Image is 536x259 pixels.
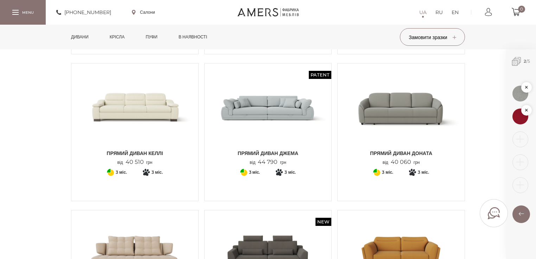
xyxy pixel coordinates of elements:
[315,218,331,226] span: New
[249,168,260,177] span: 3 міс.
[512,109,528,124] img: 1576662562.jpg
[210,150,326,157] span: Прямий диван ДЖЕМА
[512,86,528,101] img: 1576664823.jpg
[77,150,193,157] span: Прямий диван КЕЛЛІ
[104,25,130,49] a: Крісла
[255,159,280,165] span: 44 790
[506,49,536,74] span: /
[132,9,155,16] a: Салони
[123,159,146,165] span: 40 510
[285,168,296,177] span: 3 міс.
[409,34,456,41] span: Замовити зразки
[435,8,443,17] a: RU
[77,69,193,166] a: Прямий диван КЕЛЛІ Прямий диван КЕЛЛІ Прямий диван КЕЛЛІ від40 510грн
[518,6,525,13] span: 0
[383,159,420,166] p: від грн
[400,28,465,46] button: Замовити зразки
[452,8,459,17] a: EN
[152,168,163,177] span: 3 міс.
[418,168,429,177] span: 3 міс.
[140,25,163,49] a: Пуфи
[388,159,414,165] span: 40 060
[117,159,152,166] p: від грн
[524,58,526,64] b: 2
[56,8,111,17] a: [PHONE_NUMBER]
[343,150,459,157] span: Прямий Диван ДОНАТА
[210,69,326,166] a: Patent Прямий диван ДЖЕМА Прямий диван ДЖЕМА Прямий диван ДЖЕМА від44 790грн
[116,168,127,177] span: 3 міс.
[66,25,94,49] a: Дивани
[309,71,331,79] span: Patent
[173,25,212,49] a: в наявності
[382,168,393,177] span: 3 міс.
[343,69,459,166] a: Прямий Диван ДОНАТА Прямий Диван ДОНАТА Прямий Диван ДОНАТА від40 060грн
[419,8,427,17] a: UA
[250,159,286,166] p: від грн
[528,58,530,64] span: 5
